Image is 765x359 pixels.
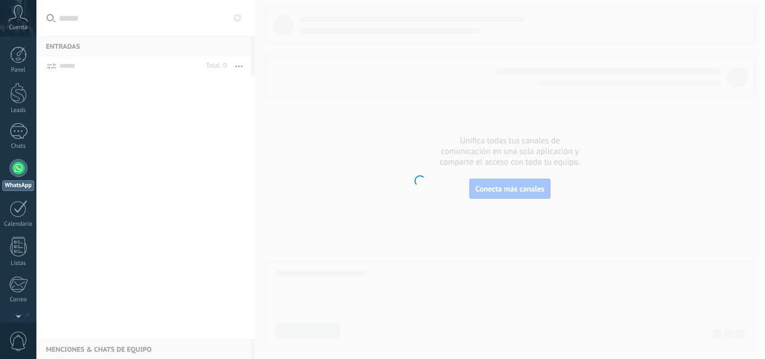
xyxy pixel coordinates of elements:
[2,143,35,150] div: Chats
[2,67,35,74] div: Panel
[2,221,35,228] div: Calendario
[2,296,35,304] div: Correo
[2,260,35,267] div: Listas
[2,180,34,191] div: WhatsApp
[2,107,35,114] div: Leads
[9,24,27,31] span: Cuenta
